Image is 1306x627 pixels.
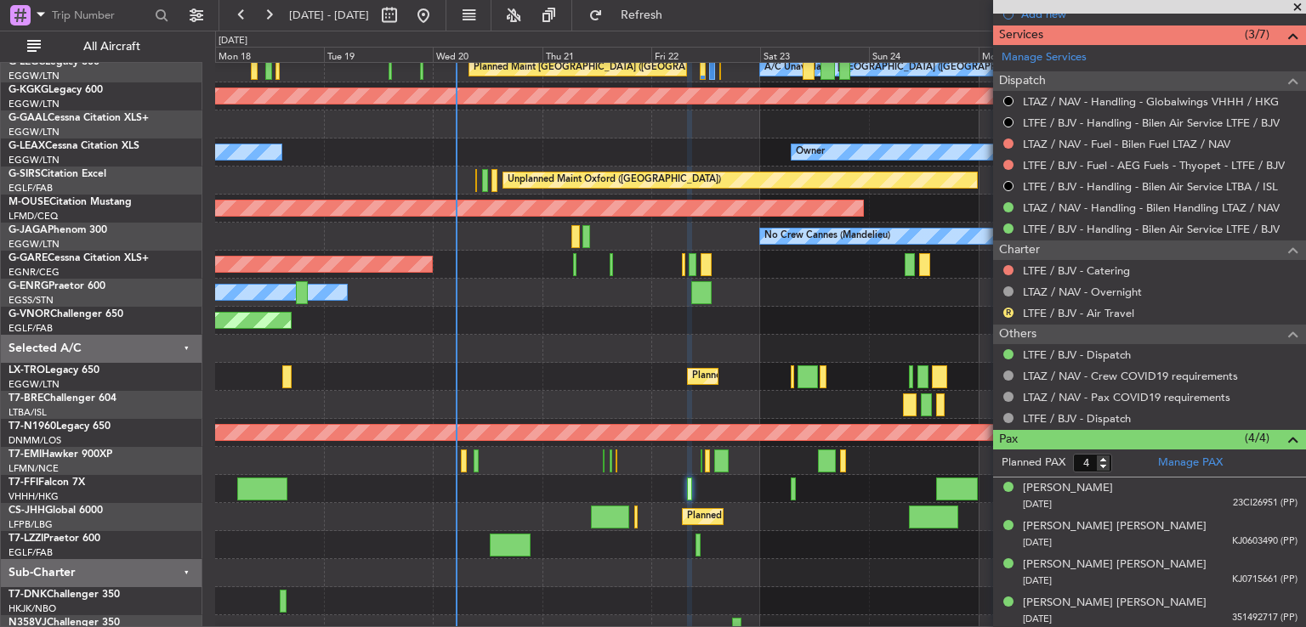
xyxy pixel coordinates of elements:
[1232,573,1297,587] span: KJ0715661 (PP)
[9,477,85,488] a: T7-FFIFalcon 7X
[764,223,890,249] div: No Crew Cannes (Mandelieu)
[9,85,103,95] a: G-KGKGLegacy 600
[9,421,111,432] a: T7-N1960Legacy 650
[9,294,54,307] a: EGSS/STN
[9,210,58,223] a: LFMD/CEQ
[9,434,61,447] a: DNMM/LOS
[1023,179,1278,194] a: LTFE / BJV - Handling - Bilen Air Service LTBA / ISL
[1023,201,1280,215] a: LTAZ / NAV - Handling - Bilen Handling LTAZ / NAV
[9,154,60,167] a: EGGW/LTN
[999,240,1040,260] span: Charter
[1002,455,1065,472] label: Planned PAX
[1233,496,1297,511] span: 23CI26951 (PP)
[324,47,433,62] div: Tue 19
[999,25,1043,45] span: Services
[215,47,324,62] div: Mon 18
[1023,536,1052,549] span: [DATE]
[9,393,43,404] span: T7-BRE
[1023,613,1052,625] span: [DATE]
[9,477,38,488] span: T7-FFI
[9,225,48,235] span: G-JAGA
[9,70,60,82] a: EGGW/LTN
[9,406,47,419] a: LTBA/ISL
[687,504,955,529] div: Planned Maint [GEOGRAPHIC_DATA] ([GEOGRAPHIC_DATA])
[9,253,149,263] a: G-GARECessna Citation XLS+
[760,47,869,62] div: Sat 23
[764,55,1041,81] div: A/C Unavailable [GEOGRAPHIC_DATA] ([GEOGRAPHIC_DATA])
[9,238,60,251] a: EGGW/LTN
[796,139,825,165] div: Owner
[1023,285,1142,299] a: LTAZ / NAV - Overnight
[9,126,60,138] a: EGGW/LTN
[9,281,48,291] span: G-ENRG
[9,602,56,615] a: HKJK/NBO
[9,506,103,516] a: CS-JHHGlobal 6000
[9,506,45,516] span: CS-JHH
[9,281,105,291] a: G-ENRGPraetor 600
[1023,369,1238,383] a: LTAZ / NAV - Crew COVID19 requirements
[9,546,53,559] a: EGLF/FAB
[1232,534,1297,549] span: KJ0603490 (PP)
[9,169,106,179] a: G-SIRSCitation Excel
[508,167,721,193] div: Unplanned Maint Oxford ([GEOGRAPHIC_DATA])
[433,47,542,62] div: Wed 20
[999,71,1046,91] span: Dispatch
[1023,137,1230,151] a: LTAZ / NAV - Fuel - Bilen Fuel LTAZ / NAV
[1023,390,1230,404] a: LTAZ / NAV - Pax COVID19 requirements
[1023,595,1207,612] div: [PERSON_NAME] [PERSON_NAME]
[869,47,978,62] div: Sun 24
[1002,49,1087,66] a: Manage Services
[219,34,247,48] div: [DATE]
[289,8,369,23] span: [DATE] - [DATE]
[1023,574,1052,587] span: [DATE]
[9,197,132,207] a: M-OUSECitation Mustang
[9,490,59,503] a: VHHH/HKG
[1023,556,1207,573] div: [PERSON_NAME] [PERSON_NAME]
[1023,411,1131,426] a: LTFE / BJV - Dispatch
[9,225,107,235] a: G-JAGAPhenom 300
[9,266,60,279] a: EGNR/CEG
[9,534,100,544] a: T7-LZZIPraetor 600
[9,309,123,319] a: G-VNORChallenger 650
[9,169,41,179] span: G-SIRS
[1021,7,1297,21] div: Add new
[999,430,1018,449] span: Pax
[52,3,150,28] input: Trip Number
[9,141,139,151] a: G-LEAXCessna Citation XLS
[9,365,45,376] span: LX-TRO
[9,518,53,531] a: LFPB/LBG
[9,182,53,195] a: EGLF/FAB
[1023,158,1285,172] a: LTFE / BJV - Fuel - AEG Fuels - Thyopet - LTFE / BJV
[9,365,99,376] a: LX-TROLegacy 650
[9,449,112,460] a: T7-EMIHawker 900XP
[1158,455,1223,472] a: Manage PAX
[9,98,60,110] a: EGGW/LTN
[44,41,179,53] span: All Aircraft
[9,590,120,600] a: T7-DNKChallenger 350
[9,85,48,95] span: G-KGKG
[9,253,48,263] span: G-GARE
[581,2,683,29] button: Refresh
[606,9,678,21] span: Refresh
[1023,306,1134,320] a: LTFE / BJV - Air Travel
[542,47,651,62] div: Thu 21
[1023,347,1131,362] a: LTFE / BJV - Dispatch
[9,421,56,432] span: T7-N1960
[1023,480,1113,497] div: [PERSON_NAME]
[9,393,116,404] a: T7-BREChallenger 604
[9,449,42,460] span: T7-EMI
[1245,25,1269,43] span: (3/7)
[474,55,741,81] div: Planned Maint [GEOGRAPHIC_DATA] ([GEOGRAPHIC_DATA])
[9,113,149,123] a: G-GAALCessna Citation XLS+
[1023,94,1279,109] a: LTAZ / NAV - Handling - Globalwings VHHH / HKG
[9,378,60,391] a: EGGW/LTN
[9,590,47,600] span: T7-DNK
[999,325,1036,344] span: Others
[9,113,48,123] span: G-GAAL
[1232,611,1297,625] span: 351492717 (PP)
[979,47,1087,62] div: Mon 25
[1245,429,1269,447] span: (4/4)
[1023,222,1280,236] a: LTFE / BJV - Handling - Bilen Air Service LTFE / BJV
[9,322,53,335] a: EGLF/FAB
[9,534,43,544] span: T7-LZZI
